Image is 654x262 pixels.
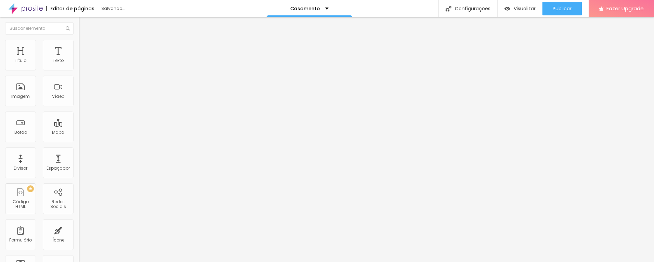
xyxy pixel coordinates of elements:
[5,22,74,35] input: Buscar elemento
[47,166,70,171] div: Espaçador
[514,6,536,11] span: Visualizar
[14,166,27,171] div: Divisor
[14,130,27,135] div: Botão
[52,238,64,243] div: Ícone
[290,6,320,11] p: Casamento
[44,199,72,209] div: Redes Sociais
[66,26,70,30] img: Icone
[9,238,32,243] div: Formulário
[79,17,654,262] iframe: Editor
[553,6,572,11] span: Publicar
[52,94,64,99] div: Vídeo
[504,6,510,12] img: view-1.svg
[7,199,34,209] div: Código HTML
[15,58,26,63] div: Título
[498,2,542,15] button: Visualizar
[52,130,64,135] div: Mapa
[46,6,94,11] div: Editor de páginas
[542,2,582,15] button: Publicar
[11,94,30,99] div: Imagem
[446,6,451,12] img: Icone
[53,58,64,63] div: Texto
[101,6,180,11] div: Salvando...
[606,5,644,11] span: Fazer Upgrade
